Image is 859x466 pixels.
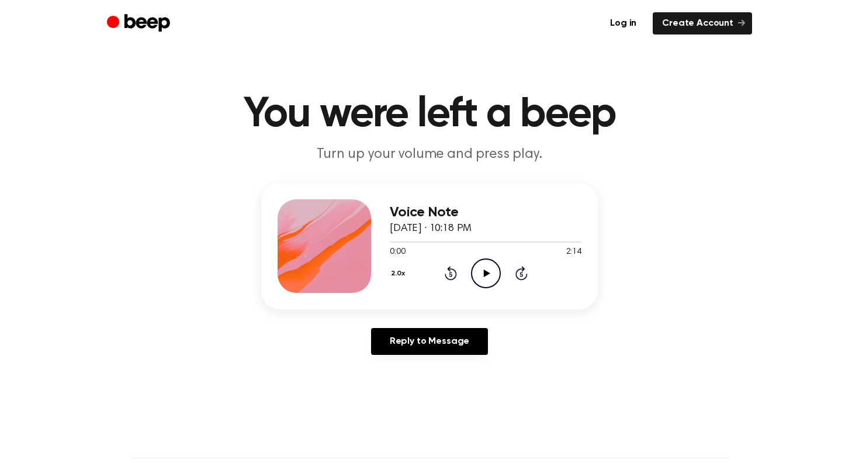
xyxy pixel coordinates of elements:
a: Create Account [653,12,752,34]
button: 2.0x [390,264,410,284]
span: 2:14 [566,246,581,258]
span: 0:00 [390,246,405,258]
span: [DATE] · 10:18 PM [390,223,472,234]
a: Reply to Message [371,328,488,355]
h3: Voice Note [390,205,581,220]
a: Log in [601,12,646,34]
p: Turn up your volume and press play. [205,145,654,164]
h1: You were left a beep [130,94,729,136]
a: Beep [107,12,173,35]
